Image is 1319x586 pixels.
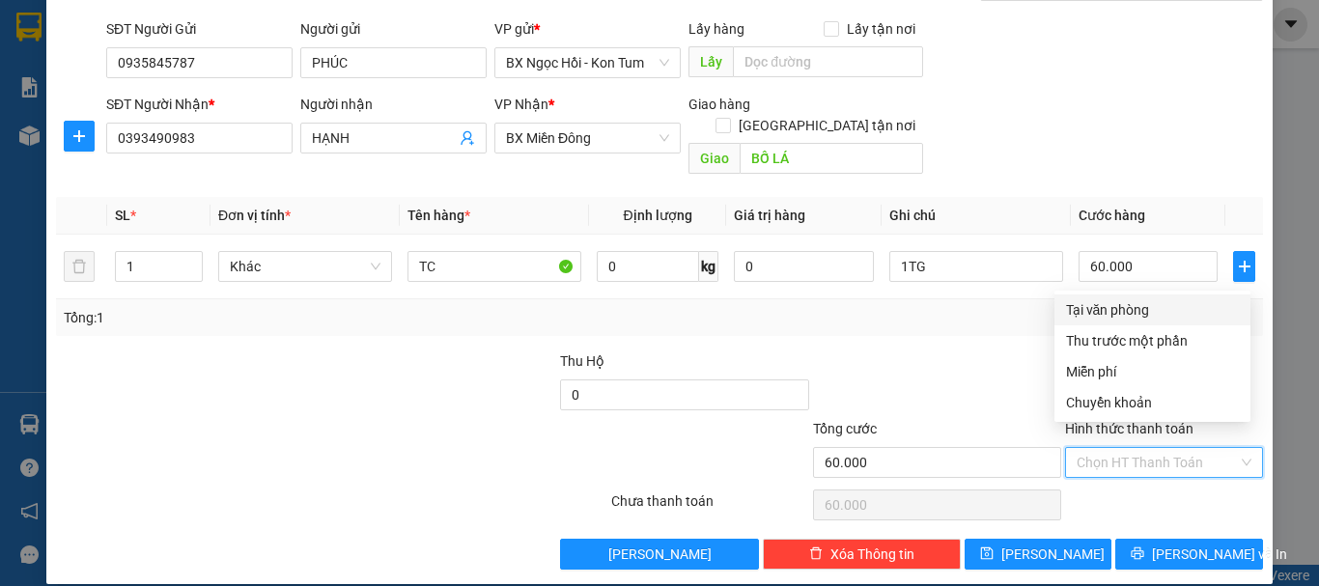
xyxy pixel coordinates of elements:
div: Người gửi [300,18,487,40]
div: VP gửi [494,18,681,40]
input: 0 [734,251,873,282]
span: [GEOGRAPHIC_DATA] tận nơi [731,115,923,136]
span: up [186,255,198,266]
div: Tại văn phòng [1066,299,1239,321]
span: VP Nhận [494,97,548,112]
div: Người nhận [300,94,487,115]
span: Lấy tận nơi [839,18,923,40]
button: plus [1233,251,1255,282]
div: Miễn phí [1066,361,1239,382]
span: delete [809,546,823,562]
span: Lấy hàng [688,21,744,37]
span: kg [699,251,718,282]
span: BX Ngọc Hồi - Kon Tum [506,48,669,77]
button: delete [64,251,95,282]
div: Chuyển khoản [1066,392,1239,413]
span: [PERSON_NAME] và In [1152,544,1287,565]
div: SĐT Người Nhận [106,94,293,115]
span: Khác [230,252,380,281]
span: Increase Value [181,252,202,266]
span: Xóa Thông tin [830,544,914,565]
button: printer[PERSON_NAME] và In [1115,539,1263,570]
span: Giao [688,143,740,174]
button: save[PERSON_NAME] [965,539,1112,570]
span: Thu Hộ [560,353,604,369]
input: Ghi Chú [889,251,1063,282]
span: plus [1234,259,1254,274]
span: printer [1131,546,1144,562]
span: Đơn vị tính [218,208,291,223]
span: user-add [460,130,475,146]
button: [PERSON_NAME] [560,539,758,570]
input: Dọc đường [740,143,923,174]
div: Chưa thanh toán [609,490,811,524]
input: VD: Bàn, Ghế [407,251,581,282]
th: Ghi chú [882,197,1071,235]
span: SL [115,208,130,223]
button: deleteXóa Thông tin [763,539,961,570]
span: Định lượng [623,208,691,223]
input: Dọc đường [733,46,923,77]
span: Decrease Value [181,266,202,281]
span: Giá trị hàng [734,208,805,223]
span: Tên hàng [407,208,470,223]
span: Tổng cước [813,421,877,436]
span: Cước hàng [1079,208,1145,223]
div: Thu trước một phần [1066,330,1239,351]
label: Hình thức thanh toán [1065,421,1193,436]
div: Tổng: 1 [64,307,511,328]
div: SĐT Người Gửi [106,18,293,40]
span: down [186,268,198,280]
span: save [980,546,994,562]
span: BX Miền Đông [506,124,669,153]
span: Lấy [688,46,733,77]
span: Giao hàng [688,97,750,112]
span: plus [65,128,94,144]
span: [PERSON_NAME] [1001,544,1105,565]
span: [PERSON_NAME] [608,544,712,565]
button: plus [64,121,95,152]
